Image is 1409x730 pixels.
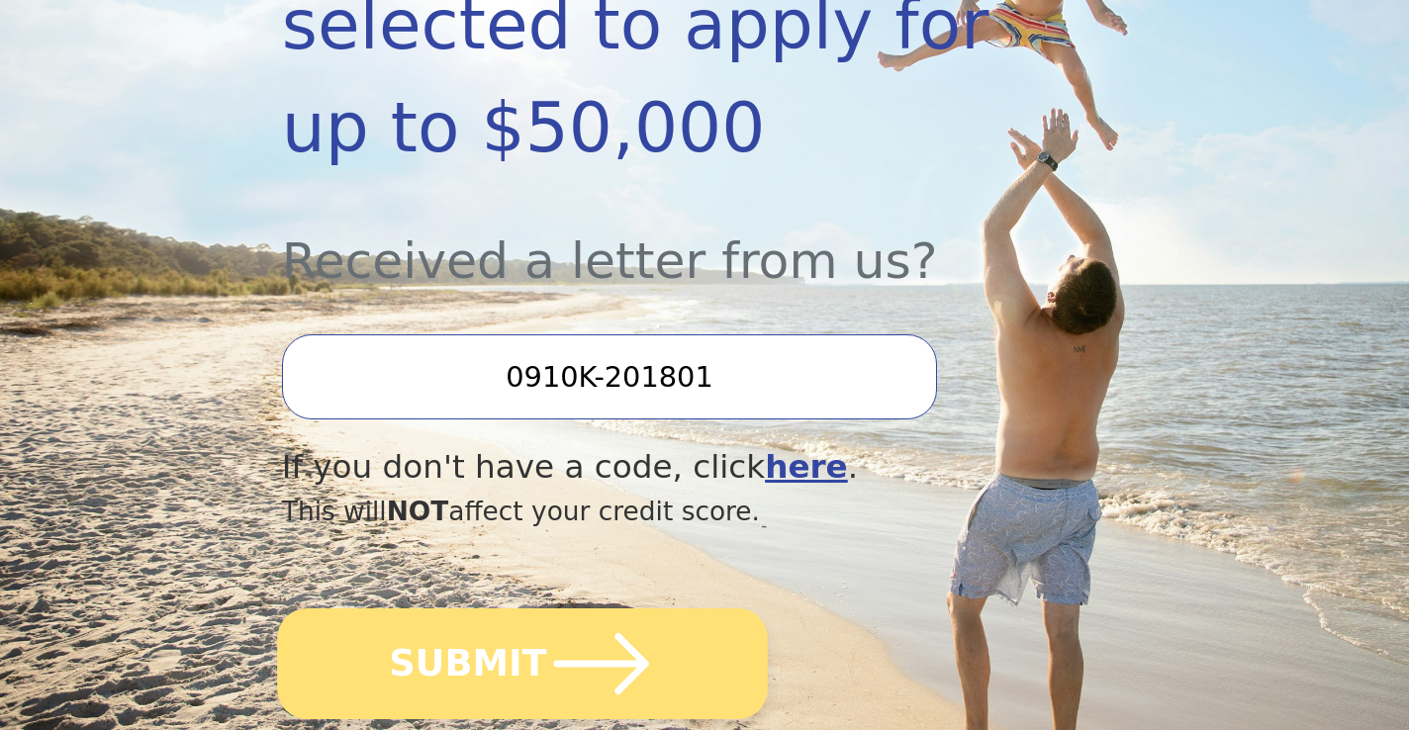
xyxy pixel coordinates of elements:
[387,496,449,526] span: NOT
[282,492,1000,531] div: This will affect your credit score.
[282,334,937,419] input: Enter your Offer Code:
[282,443,1000,492] div: If you don't have a code, click .
[282,179,1000,299] div: Received a letter from us?
[765,448,848,486] a: here
[277,608,768,719] button: SUBMIT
